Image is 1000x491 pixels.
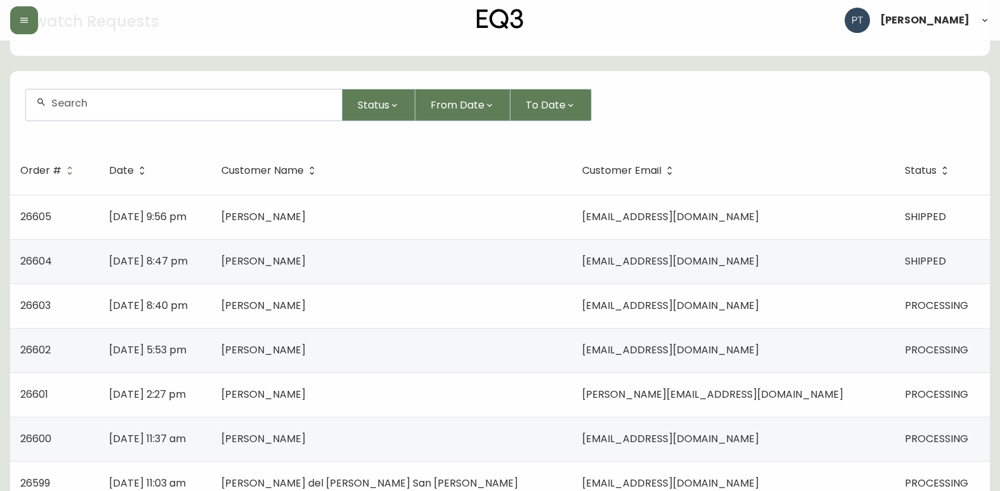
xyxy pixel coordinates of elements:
button: To Date [510,89,592,121]
span: SHIPPED [905,254,946,268]
span: Status [905,167,937,174]
span: 26603 [20,298,51,313]
span: [DATE] 2:27 pm [109,387,186,402]
span: [EMAIL_ADDRESS][DOMAIN_NAME] [582,343,759,357]
span: Customer Name [221,165,320,176]
span: 26601 [20,387,48,402]
span: SHIPPED [905,209,946,224]
span: [EMAIL_ADDRESS][DOMAIN_NAME] [582,254,759,268]
span: PROCESSING [905,343,968,357]
input: Search [51,97,332,109]
button: Status [342,89,415,121]
span: [EMAIL_ADDRESS][DOMAIN_NAME] [582,431,759,446]
span: [PERSON_NAME] [221,254,306,268]
span: [PERSON_NAME] [221,209,306,224]
span: [PERSON_NAME] [221,387,306,402]
span: [DATE] 8:40 pm [109,298,188,313]
span: [PERSON_NAME][EMAIL_ADDRESS][DOMAIN_NAME] [582,387,843,402]
span: 26604 [20,254,52,268]
span: PROCESSING [905,431,968,446]
span: Date [109,167,134,174]
span: From Date [431,97,484,113]
span: [PERSON_NAME] [221,298,306,313]
span: [DATE] 11:03 am [109,476,186,490]
span: [EMAIL_ADDRESS][DOMAIN_NAME] [582,209,759,224]
span: To Date [526,97,566,113]
span: [PERSON_NAME] [221,343,306,357]
span: Order # [20,167,62,174]
img: 986dcd8e1aab7847125929f325458823 [845,8,870,33]
span: Date [109,165,150,176]
button: From Date [415,89,510,121]
span: Status [905,165,953,176]
img: logo [477,9,524,29]
span: Order # [20,165,78,176]
span: [EMAIL_ADDRESS][DOMAIN_NAME] [582,476,759,490]
span: Customer Email [582,165,678,176]
span: [PERSON_NAME] del [PERSON_NAME] San [PERSON_NAME] [221,476,518,490]
span: [DATE] 8:47 pm [109,254,188,268]
span: Customer Email [582,167,661,174]
span: 26599 [20,476,50,490]
span: PROCESSING [905,476,968,490]
span: [PERSON_NAME] [880,15,970,25]
span: 26600 [20,431,51,446]
span: 26602 [20,343,51,357]
span: [EMAIL_ADDRESS][DOMAIN_NAME] [582,298,759,313]
span: [DATE] 5:53 pm [109,343,186,357]
span: [DATE] 11:37 am [109,431,186,446]
span: [PERSON_NAME] [221,431,306,446]
span: [DATE] 9:56 pm [109,209,186,224]
span: Status [358,97,389,113]
span: 26605 [20,209,51,224]
span: Customer Name [221,167,304,174]
span: PROCESSING [905,387,968,402]
span: PROCESSING [905,298,968,313]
